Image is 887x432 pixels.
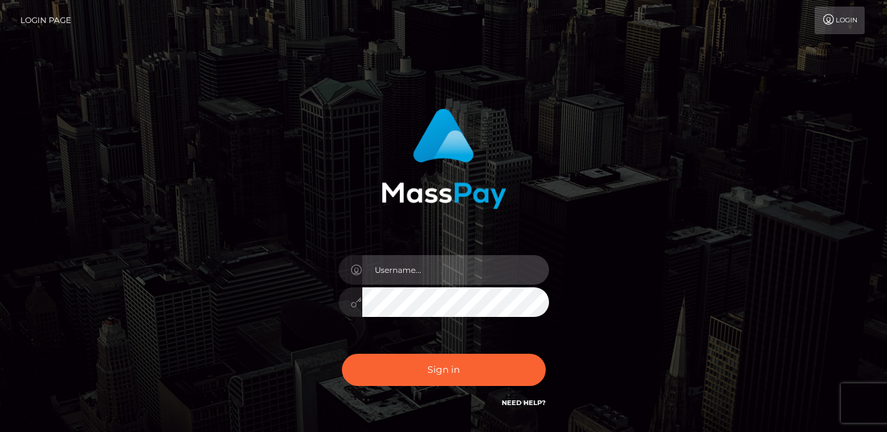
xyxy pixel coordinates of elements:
a: Need Help? [502,398,546,407]
img: MassPay Login [381,108,506,209]
button: Sign in [342,354,546,386]
a: Login [815,7,865,34]
a: Login Page [20,7,71,34]
input: Username... [362,255,549,285]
